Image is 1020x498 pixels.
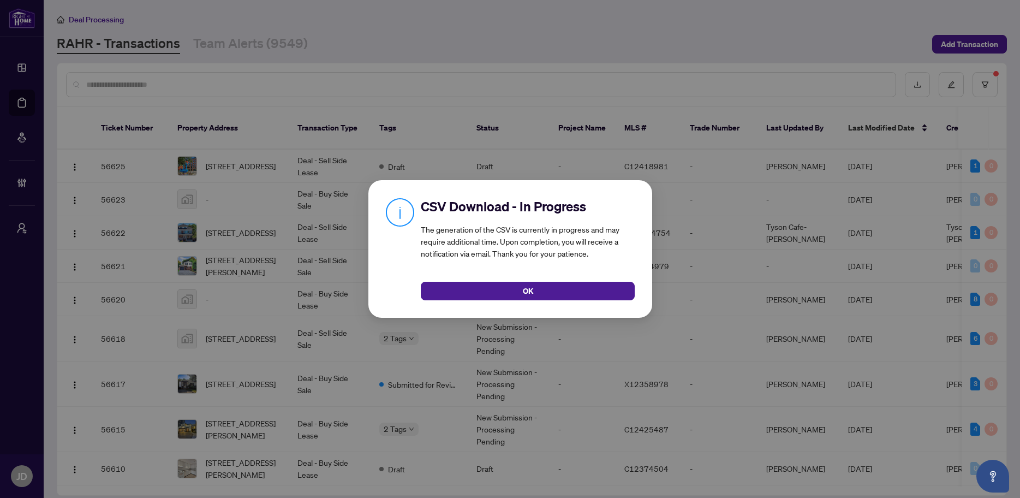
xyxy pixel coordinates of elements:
span: OK [522,282,533,300]
img: info icon [386,198,414,227]
button: OK [421,282,635,300]
h2: CSV Download - In Progress [421,198,635,215]
div: The generation of the CSV is currently in progress and may require additional time. Upon completi... [421,224,635,260]
button: Open asap [976,460,1009,493]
